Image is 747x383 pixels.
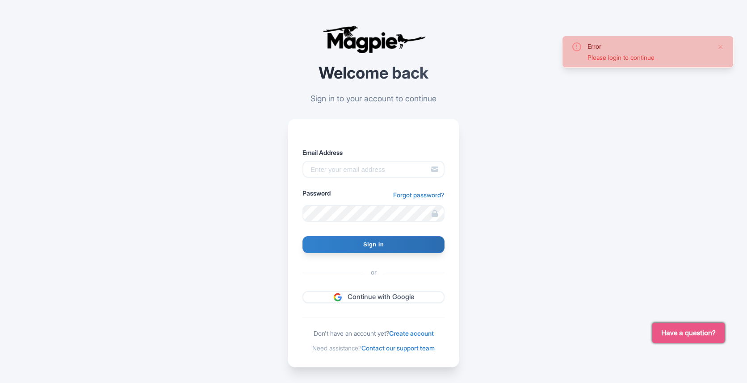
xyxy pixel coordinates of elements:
div: Please login to continue [588,53,710,62]
div: Don't have an account yet? [302,329,445,338]
button: Close [717,42,724,52]
a: Create account [389,329,434,337]
span: or [364,267,384,277]
div: Error [588,42,710,51]
a: Continue with Google [302,291,445,303]
label: Password [302,188,331,198]
input: Enter your email address [302,161,445,178]
img: logo-ab69f6fb50320c5b225c76a69d11143b.png [320,25,427,54]
a: Contact our support team [361,344,435,352]
input: Sign In [302,236,445,253]
div: Need assistance? [302,343,445,353]
button: Have a question? [652,323,725,343]
p: Sign in to your account to continue [288,92,459,104]
label: Email Address [302,148,445,157]
a: Forgot password? [393,190,445,200]
span: Have a question? [661,328,716,338]
h2: Welcome back [288,64,459,82]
